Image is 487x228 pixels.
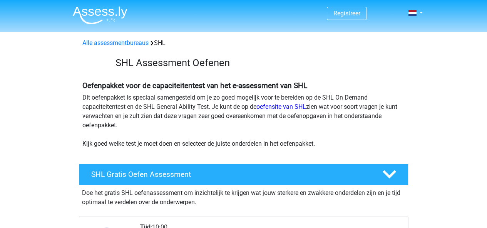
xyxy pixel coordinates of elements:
b: Oefenpakket voor de capaciteitentest van het e-assessment van SHL [82,81,307,90]
a: oefensite van SHL [256,103,306,110]
a: Registreer [333,10,360,17]
p: Dit oefenpakket is speciaal samengesteld om je zo goed mogelijk voor te bereiden op de SHL On Dem... [82,93,405,148]
div: SHL [79,38,408,48]
h4: SHL Gratis Oefen Assessment [91,170,370,179]
div: Doe het gratis SHL oefenassessment om inzichtelijk te krijgen wat jouw sterkere en zwakkere onder... [79,185,408,207]
a: SHL Gratis Oefen Assessment [76,164,412,185]
img: Assessly [73,6,127,24]
h3: SHL Assessment Oefenen [115,57,402,69]
a: Alle assessmentbureaus [82,39,149,47]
